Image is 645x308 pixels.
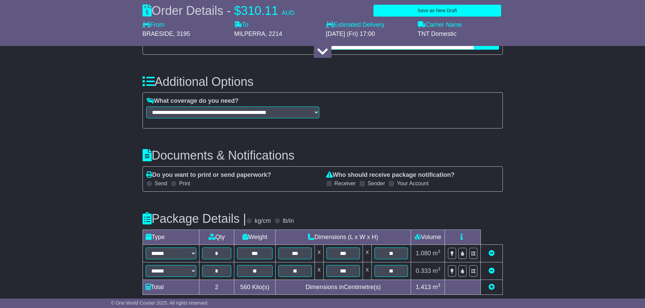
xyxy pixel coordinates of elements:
[418,21,462,29] label: Carrier Name
[111,300,209,306] span: © One World Courier 2025. All rights reserved.
[411,230,445,244] td: Volume
[416,284,431,290] span: 1.413
[433,267,440,274] span: m
[433,284,440,290] span: m
[433,250,440,257] span: m
[143,280,199,294] td: Total
[234,230,275,244] td: Weight
[373,5,501,17] button: Save as New Draft
[234,21,249,29] label: To
[416,250,431,257] span: 1.080
[418,30,503,38] div: TNT Domestic
[335,180,356,187] label: Receiver
[282,9,295,16] span: AUD
[368,180,385,187] label: Sender
[397,180,429,187] label: Your Account
[489,250,495,257] a: Remove this item
[275,230,411,244] td: Dimensions (L x W x H)
[283,217,294,225] label: lb/in
[363,262,372,280] td: x
[179,180,190,187] label: Print
[199,280,234,294] td: 2
[438,249,440,254] sup: 3
[241,4,278,18] span: 310.11
[326,21,411,29] label: Estimated Delivery
[143,3,295,18] div: Order Details -
[146,97,239,105] label: What coverage do you need?
[173,30,190,37] span: , 3195
[240,284,251,290] span: 560
[234,280,275,294] td: Kilo(s)
[199,230,234,244] td: Qty
[143,30,173,37] span: BRAESIDE
[489,267,495,274] a: Remove this item
[438,283,440,288] sup: 3
[155,180,167,187] label: Send
[489,284,495,290] a: Add new item
[143,149,503,162] h3: Documents & Notifications
[146,171,271,179] label: Do you want to print or send paperwork?
[234,30,265,37] span: MILPERRA
[416,267,431,274] span: 0.333
[315,262,323,280] td: x
[143,212,246,226] h3: Package Details |
[363,244,372,262] td: x
[275,280,411,294] td: Dimensions in Centimetre(s)
[315,244,323,262] td: x
[326,30,411,38] div: [DATE] (Fri) 17:00
[143,230,199,244] td: Type
[255,217,271,225] label: kg/cm
[234,4,241,18] span: $
[143,75,503,89] h3: Additional Options
[326,171,455,179] label: Who should receive package notification?
[438,266,440,271] sup: 3
[265,30,282,37] span: , 2214
[143,21,165,29] label: From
